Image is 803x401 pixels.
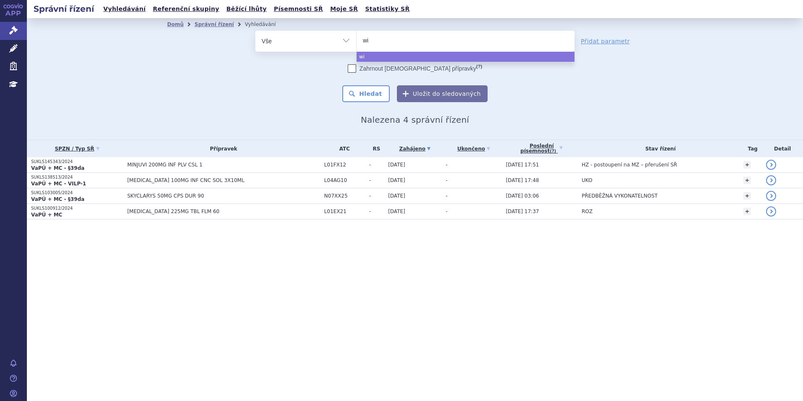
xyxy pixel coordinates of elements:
a: Moje SŘ [328,3,360,15]
p: SUKLS103005/2024 [31,190,123,196]
span: [DATE] 03:06 [506,193,539,199]
span: - [369,177,384,183]
span: [DATE] [388,162,405,168]
strong: VaPÚ + MC - VILP-1 [31,181,86,187]
span: [DATE] 17:51 [506,162,539,168]
th: ATC [320,140,365,157]
span: [MEDICAL_DATA] 100MG INF CNC SOL 3X10ML [127,177,320,183]
span: [DATE] [388,193,405,199]
span: [DATE] [388,177,405,183]
a: SPZN / Typ SŘ [31,143,123,155]
span: Nalezena 4 správní řízení [361,115,469,125]
p: SUKLS138513/2024 [31,174,123,180]
span: - [369,208,384,214]
span: L01EX21 [324,208,365,214]
a: + [743,177,751,184]
span: - [446,208,447,214]
span: SKYCLARYS 50MG CPS DUR 90 [127,193,320,199]
strong: VaPÚ + MC - §39da [31,196,84,202]
th: RS [365,140,384,157]
a: Referenční skupiny [150,3,222,15]
span: - [446,162,447,168]
button: Uložit do sledovaných [397,85,488,102]
a: Písemnosti SŘ [271,3,325,15]
strong: VaPÚ + MC - §39da [31,165,84,171]
a: Přidat parametr [581,37,630,45]
th: Stav řízení [577,140,739,157]
a: Ukončeno [446,143,501,155]
span: [DATE] 17:48 [506,177,539,183]
span: ROZ [582,208,593,214]
span: UKO [582,177,592,183]
a: Zahájeno [388,143,441,155]
h2: Správní řízení [27,3,101,15]
span: L04AG10 [324,177,365,183]
a: + [743,161,751,169]
th: Detail [762,140,803,157]
th: Tag [739,140,762,157]
span: - [446,193,447,199]
p: SUKLS100912/2024 [31,206,123,211]
button: Hledat [342,85,390,102]
span: - [369,162,384,168]
span: PŘEDBĚŽNÁ VYKONATELNOST [582,193,658,199]
a: Domů [167,21,184,27]
a: Běžící lhůty [224,3,269,15]
a: detail [766,160,776,170]
a: Vyhledávání [101,3,148,15]
span: N07XX25 [324,193,365,199]
span: - [446,177,447,183]
p: SUKLS145343/2024 [31,159,123,165]
a: detail [766,206,776,216]
a: detail [766,191,776,201]
span: MINJUVI 200MG INF PLV CSL 1 [127,162,320,168]
abbr: (?) [550,149,556,154]
span: - [369,193,384,199]
li: Vyhledávání [245,18,287,31]
a: + [743,192,751,200]
label: Zahrnout [DEMOGRAPHIC_DATA] přípravky [348,64,482,73]
th: Přípravek [123,140,320,157]
a: detail [766,175,776,185]
strong: VaPÚ + MC [31,212,62,218]
a: Poslednípísemnost(?) [506,140,577,157]
a: Statistiky SŘ [362,3,412,15]
li: wi [357,52,575,62]
span: L01FX12 [324,162,365,168]
span: HZ - postoupení na MZ – přerušení SŘ [582,162,677,168]
abbr: (?) [476,64,482,69]
span: [MEDICAL_DATA] 225MG TBL FLM 60 [127,208,320,214]
span: [DATE] 17:37 [506,208,539,214]
a: Správní řízení [194,21,234,27]
span: [DATE] [388,208,405,214]
a: + [743,208,751,215]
